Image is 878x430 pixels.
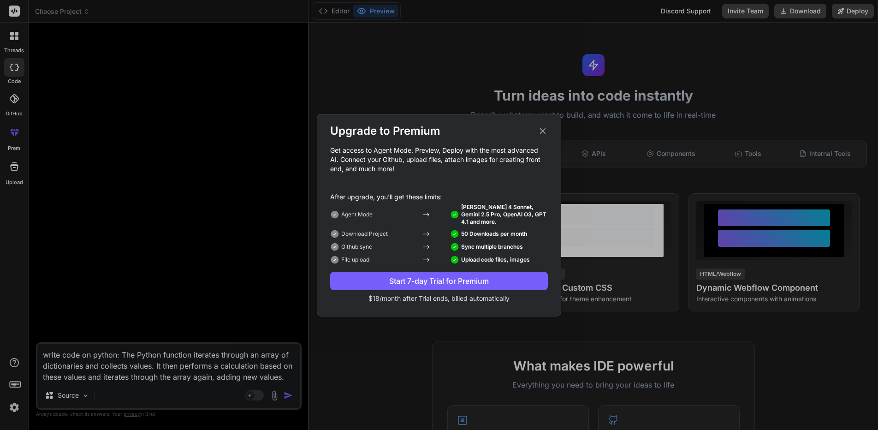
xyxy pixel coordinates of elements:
[341,230,388,238] p: Download Project
[461,230,527,238] p: 50 Downloads per month
[330,272,548,290] button: Start 7-day Trial for Premium
[330,275,548,287] div: Start 7-day Trial for Premium
[341,256,369,263] p: File upload
[317,146,561,173] p: Get access to Agent Mode, Preview, Deploy with the most advanced AI. Connect your Github, upload ...
[330,192,548,202] p: After upgrade, you'll get these limits:
[461,203,548,226] p: [PERSON_NAME] 4 Sonnet, Gemini 2.5 Pro, OpenAI O3, GPT 4.1 and more.
[461,256,530,263] p: Upload code files, images
[461,243,523,251] p: Sync multiple branches
[341,211,373,218] p: Agent Mode
[330,124,440,138] h2: Upgrade to Premium
[341,243,372,251] p: Github sync
[330,294,548,303] p: $18/month after Trial ends, billed automatically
